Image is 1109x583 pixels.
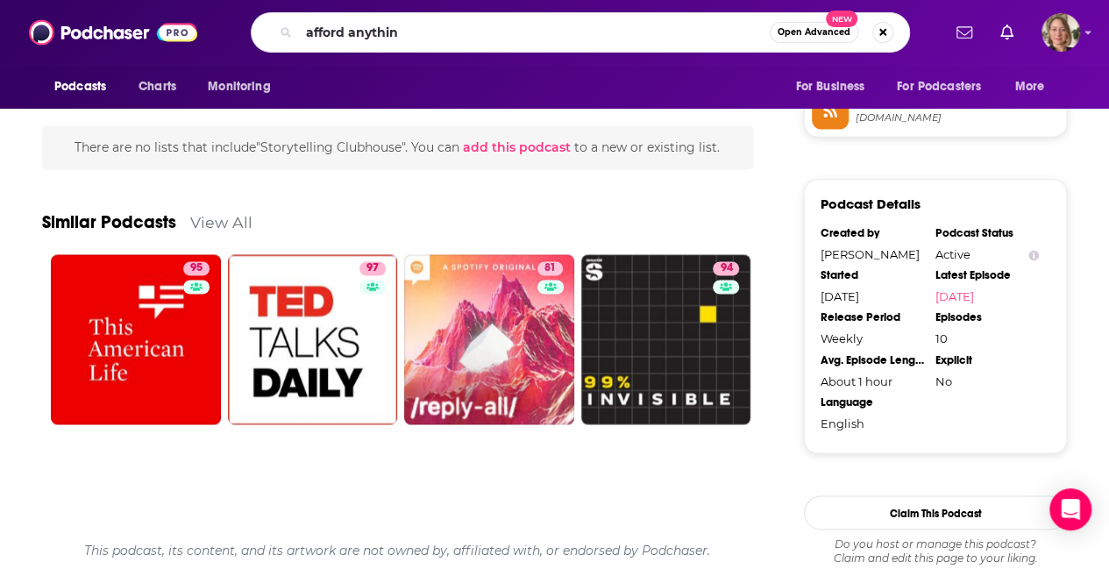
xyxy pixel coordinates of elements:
span: For Podcasters [897,75,981,99]
a: [DATE] [935,289,1039,303]
a: 94 [713,261,739,275]
a: 81 [404,254,574,424]
a: Charts [127,70,187,103]
div: This podcast, its content, and its artwork are not owned by, affiliated with, or endorsed by Podc... [42,528,753,572]
div: [DATE] [821,289,924,303]
div: [PERSON_NAME] [821,247,924,261]
span: Logged in as AriFortierPr [1041,13,1080,52]
span: anchor.fm [856,111,1059,124]
span: New [826,11,857,27]
h3: Podcast Details [821,196,921,212]
span: add this podcast [463,139,571,155]
a: Show notifications dropdown [949,18,979,47]
a: 97 [359,261,386,275]
div: Claim and edit this page to your liking. [804,537,1067,565]
div: 10 [935,331,1039,345]
span: There are no lists that include "Storytelling Clubhouse" . You can to a new or existing list. [75,139,720,155]
a: 94 [581,254,751,424]
div: Avg. Episode Length [821,352,924,366]
div: English [821,416,924,430]
input: Search podcasts, credits, & more... [299,18,770,46]
button: open menu [42,70,129,103]
span: Do you host or manage this podcast? [804,537,1067,551]
img: Podchaser - Follow, Share and Rate Podcasts [29,16,197,49]
button: Open AdvancedNew [770,22,858,43]
a: 95 [51,254,221,424]
a: 97 [228,254,398,424]
div: Started [821,268,924,282]
span: Charts [139,75,176,99]
div: Open Intercom Messenger [1049,488,1091,530]
div: Episodes [935,310,1039,324]
a: Similar Podcasts [42,211,176,233]
div: About 1 hour [821,373,924,387]
button: open menu [1003,70,1067,103]
span: 81 [544,260,556,277]
span: 94 [720,260,732,277]
div: No [935,373,1039,387]
div: Active [935,247,1039,261]
button: Show Info [1028,248,1039,261]
button: open menu [195,70,293,103]
button: open menu [783,70,886,103]
a: 95 [183,261,210,275]
a: View All [190,213,252,231]
div: Explicit [935,352,1039,366]
a: RSS Feed[DOMAIN_NAME] [812,92,1059,129]
div: Weekly [821,331,924,345]
span: Podcasts [54,75,106,99]
img: User Profile [1041,13,1080,52]
button: open menu [885,70,1006,103]
span: Monitoring [208,75,270,99]
a: 81 [537,261,563,275]
span: More [1015,75,1045,99]
div: Search podcasts, credits, & more... [251,12,910,53]
div: Latest Episode [935,268,1039,282]
span: For Business [795,75,864,99]
div: Created by [821,226,924,240]
div: Release Period [821,310,924,324]
div: Podcast Status [935,226,1039,240]
span: Open Advanced [778,28,850,37]
button: Show profile menu [1041,13,1080,52]
div: Language [821,395,924,409]
a: Show notifications dropdown [993,18,1020,47]
span: 95 [190,260,203,277]
span: 97 [366,260,379,277]
button: Claim This Podcast [804,495,1067,530]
